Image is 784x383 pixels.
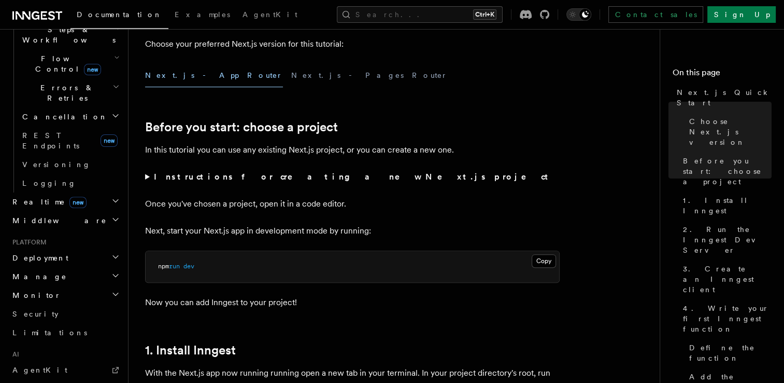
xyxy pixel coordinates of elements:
span: Monitor [8,290,61,300]
span: Choose Next.js version [689,116,772,147]
summary: Instructions for creating a new Next.js project [145,170,560,184]
p: Once you've chosen a project, open it in a code editor. [145,197,560,211]
button: Monitor [8,286,122,305]
button: Cancellation [18,107,122,126]
span: Examples [175,10,230,19]
span: Realtime [8,197,87,207]
a: 1. Install Inngest [145,343,236,358]
span: Limitations [12,329,87,337]
button: Errors & Retries [18,78,122,107]
p: In this tutorial you can use any existing Next.js project, or you can create a new one. [145,143,560,157]
span: Before you start: choose a project [683,156,772,187]
a: REST Endpointsnew [18,126,122,155]
span: new [84,64,101,75]
span: Manage [8,271,67,282]
span: Platform [8,238,47,247]
a: Documentation [70,3,168,29]
div: Inngest Functions [8,2,122,193]
a: 1. Install Inngest [679,191,772,220]
a: Before you start: choose a project [145,120,338,134]
span: 1. Install Inngest [683,195,772,216]
button: Flow Controlnew [18,49,122,78]
a: Logging [18,174,122,193]
span: Cancellation [18,112,108,122]
span: Flow Control [18,53,114,74]
a: Before you start: choose a project [679,152,772,191]
p: Next, start your Next.js app in development mode by running: [145,224,560,238]
a: Versioning [18,155,122,174]
span: Logging [22,179,76,187]
span: npm [158,263,169,270]
kbd: Ctrl+K [473,9,496,20]
span: Define the function [689,343,772,363]
a: 3. Create an Inngest client [679,259,772,299]
span: AI [8,350,19,359]
strong: Instructions for creating a new Next.js project [154,172,552,182]
span: AgentKit [12,366,67,374]
a: 2. Run the Inngest Dev Server [679,220,772,259]
a: AgentKit [8,361,122,379]
span: Versioning [22,160,91,169]
p: Now you can add Inngest to your project! [145,295,560,310]
span: Steps & Workflows [18,24,116,45]
span: 2. Run the Inngest Dev Server [683,224,772,255]
span: 3. Create an Inngest client [683,264,772,295]
span: run [169,263,180,270]
a: Contact sales [608,6,703,23]
a: Examples [168,3,236,28]
span: Documentation [77,10,162,19]
h4: On this page [673,66,772,83]
span: Errors & Retries [18,83,112,103]
button: Middleware [8,211,122,230]
button: Manage [8,267,122,286]
a: Sign Up [707,6,776,23]
button: Realtimenew [8,193,122,211]
span: new [101,134,118,147]
button: Search...Ctrl+K [337,6,503,23]
button: Toggle dark mode [566,8,591,21]
span: Next.js Quick Start [677,87,772,108]
span: new [69,197,87,208]
a: 4. Write your first Inngest function [679,299,772,338]
a: Limitations [8,323,122,342]
span: Middleware [8,215,107,226]
span: 4. Write your first Inngest function [683,303,772,334]
button: Copy [532,254,556,268]
span: REST Endpoints [22,131,79,150]
span: Deployment [8,253,68,263]
button: Deployment [8,249,122,267]
button: Next.js - App Router [145,64,283,87]
span: Security [12,310,59,318]
span: AgentKit [243,10,297,19]
button: Steps & Workflows [18,20,122,49]
a: Define the function [685,338,772,367]
a: Security [8,305,122,323]
span: dev [183,263,194,270]
a: AgentKit [236,3,304,28]
a: Next.js Quick Start [673,83,772,112]
button: Next.js - Pages Router [291,64,448,87]
p: Choose your preferred Next.js version for this tutorial: [145,37,560,51]
a: Choose Next.js version [685,112,772,152]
